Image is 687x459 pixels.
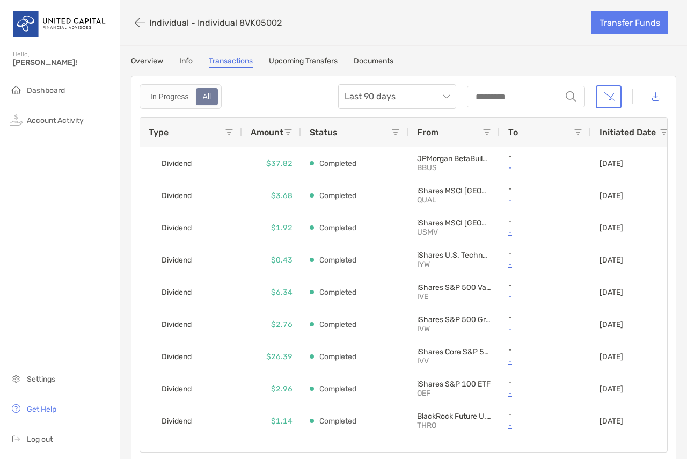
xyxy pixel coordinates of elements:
[417,218,491,228] p: iShares MSCI USA Min Vol Factor ETF
[269,56,338,68] a: Upcoming Transfers
[600,417,623,426] p: [DATE]
[162,316,192,333] span: Dividend
[600,288,623,297] p: [DATE]
[508,377,582,387] p: -
[417,186,491,195] p: iShares MSCI USA Quality Factor ETF
[600,159,623,168] p: [DATE]
[271,382,293,396] p: $2.96
[319,221,356,235] p: Completed
[162,283,192,301] span: Dividend
[162,219,192,237] span: Dividend
[417,356,491,366] p: IVV
[508,216,582,225] p: -
[417,292,491,301] p: IVE
[508,419,582,432] p: -
[508,290,582,303] a: -
[417,154,491,163] p: JPMorgan BetaBuilders U.S. Equity ETF
[417,195,491,205] p: QUAL
[508,442,582,451] p: -
[508,258,582,271] a: -
[251,127,283,137] span: Amount
[319,189,356,202] p: Completed
[162,380,192,398] span: Dividend
[600,320,623,329] p: [DATE]
[27,375,55,384] span: Settings
[162,187,192,205] span: Dividend
[417,315,491,324] p: iShares S&P 500 Growth ETF
[197,89,217,104] div: All
[179,56,193,68] a: Info
[266,157,293,170] p: $37.82
[162,412,192,430] span: Dividend
[417,283,491,292] p: iShares S&P 500 Value ETF
[209,56,253,68] a: Transactions
[162,348,192,366] span: Dividend
[271,414,293,428] p: $1.14
[345,85,450,108] span: Last 90 days
[417,412,491,421] p: BlackRock Future U.S. Themes ETF
[508,127,518,137] span: To
[508,161,582,174] a: -
[149,127,169,137] span: Type
[319,382,356,396] p: Completed
[131,56,163,68] a: Overview
[310,127,338,137] span: Status
[271,189,293,202] p: $3.68
[271,253,293,267] p: $0.43
[27,435,53,444] span: Log out
[27,86,65,95] span: Dashboard
[10,83,23,96] img: household icon
[140,84,222,109] div: segmented control
[508,313,582,322] p: -
[508,249,582,258] p: -
[508,281,582,290] p: -
[417,163,491,172] p: BBUS
[319,157,356,170] p: Completed
[508,410,582,419] p: -
[600,223,623,232] p: [DATE]
[600,127,656,137] span: Initiated Date
[319,286,356,299] p: Completed
[600,256,623,265] p: [DATE]
[417,421,491,430] p: THRO
[508,193,582,207] a: -
[13,4,107,43] img: United Capital Logo
[508,322,582,336] a: -
[162,251,192,269] span: Dividend
[508,184,582,193] p: -
[10,402,23,415] img: get-help icon
[319,253,356,267] p: Completed
[508,345,582,354] p: -
[271,286,293,299] p: $6.34
[508,152,582,161] p: -
[319,318,356,331] p: Completed
[162,155,192,172] span: Dividend
[319,350,356,363] p: Completed
[508,225,582,239] a: -
[417,347,491,356] p: iShares Core S&P 500 ETF
[566,91,576,102] img: input icon
[144,89,195,104] div: In Progress
[271,318,293,331] p: $2.76
[13,58,113,67] span: [PERSON_NAME]!
[417,260,491,269] p: IYW
[508,387,582,400] a: -
[600,352,623,361] p: [DATE]
[417,251,491,260] p: iShares U.S. Technology ETF
[149,18,282,28] p: Individual - Individual 8VK05002
[508,354,582,368] a: -
[10,372,23,385] img: settings icon
[417,127,438,137] span: From
[354,56,393,68] a: Documents
[27,116,84,125] span: Account Activity
[596,85,622,108] button: Clear filters
[10,432,23,445] img: logout icon
[600,191,623,200] p: [DATE]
